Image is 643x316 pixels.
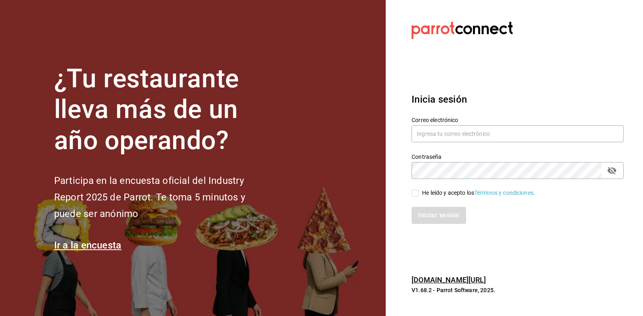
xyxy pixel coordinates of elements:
input: Ingresa tu correo electrónico [412,125,624,142]
label: Correo electrónico [412,117,624,122]
a: [DOMAIN_NAME][URL] [412,276,486,284]
div: He leído y acepto los [422,189,535,197]
p: V1.68.2 - Parrot Software, 2025. [412,286,624,294]
a: Ir a la encuesta [54,240,122,251]
label: Contraseña [412,154,624,159]
h1: ¿Tu restaurante lleva más de un año operando? [54,63,272,156]
h2: Participa en la encuesta oficial del Industry Report 2025 de Parrot. Te toma 5 minutos y puede se... [54,173,272,222]
button: passwordField [605,164,619,177]
a: Términos y condiciones. [474,190,535,196]
h3: Inicia sesión [412,92,624,107]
